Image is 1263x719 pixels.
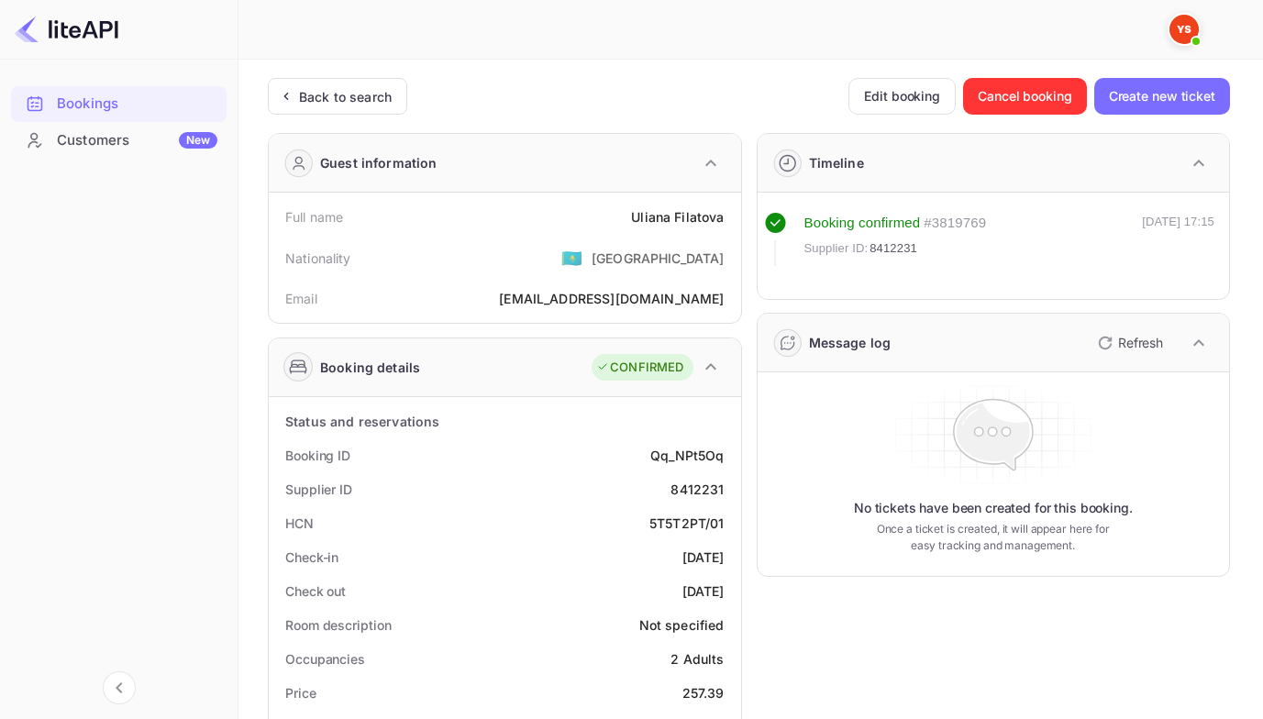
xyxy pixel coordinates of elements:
div: # 3819769 [924,213,986,234]
div: Booking details [320,358,420,377]
p: No tickets have been created for this booking. [854,499,1133,517]
div: Supplier ID [285,480,352,499]
span: Supplier ID: [804,239,869,258]
img: LiteAPI logo [15,15,118,44]
img: Yandex Support [1169,15,1199,44]
div: Booking ID [285,446,350,465]
div: Nationality [285,249,351,268]
p: Once a ticket is created, it will appear here for easy tracking and management. [868,521,1119,554]
div: Customers [57,130,217,151]
div: Status and reservations [285,412,439,431]
span: United States [561,241,582,274]
div: Uliana Filatova [631,207,724,227]
div: Qq_NPt5Oq [650,446,724,465]
div: Message log [809,333,892,352]
div: CONFIRMED [596,359,683,377]
div: HCN [285,514,314,533]
p: Refresh [1118,333,1163,352]
div: [GEOGRAPHIC_DATA] [592,249,725,268]
button: Cancel booking [963,78,1087,115]
button: Edit booking [848,78,956,115]
div: Bookings [11,86,227,122]
div: 257.39 [682,683,725,702]
div: Booking confirmed [804,213,921,234]
button: Collapse navigation [103,671,136,704]
div: 8412231 [670,480,724,499]
span: 8412231 [870,239,917,258]
a: CustomersNew [11,123,227,157]
div: Occupancies [285,649,365,669]
div: Timeline [809,153,864,172]
div: [EMAIL_ADDRESS][DOMAIN_NAME] [499,289,724,308]
a: Bookings [11,86,227,120]
div: Price [285,683,316,702]
div: New [179,132,217,149]
div: [DATE] [682,548,725,567]
div: Email [285,289,317,308]
div: 5T5T2PT/01 [649,514,725,533]
div: Guest information [320,153,438,172]
div: [DATE] 17:15 [1142,213,1214,266]
div: Room description [285,615,391,635]
div: Bookings [57,94,217,115]
div: Check out [285,581,346,601]
button: Create new ticket [1094,78,1230,115]
div: Back to search [299,87,392,106]
button: Refresh [1087,328,1170,358]
div: CustomersNew [11,123,227,159]
div: Not specified [639,615,725,635]
div: Check-in [285,548,338,567]
div: Full name [285,207,343,227]
div: 2 Adults [670,649,724,669]
div: [DATE] [682,581,725,601]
